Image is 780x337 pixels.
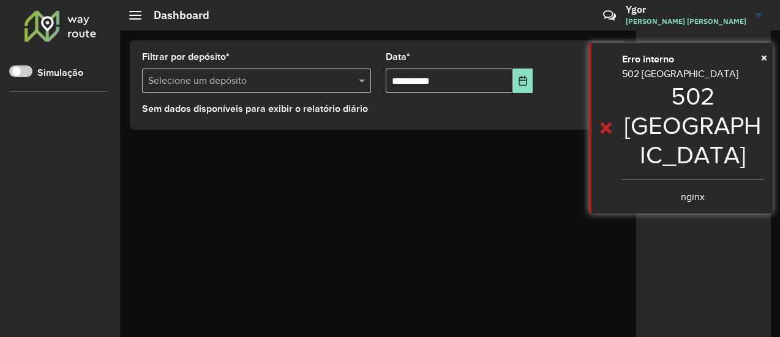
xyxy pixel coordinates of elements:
[37,65,83,80] label: Simulação
[622,190,763,204] center: nginx
[626,4,746,15] h3: Ygor
[513,69,533,93] button: Choose Date
[596,2,623,29] a: Contato Rápido
[626,16,746,27] span: [PERSON_NAME] [PERSON_NAME]
[761,48,767,67] button: Close
[141,9,209,22] h2: Dashboard
[761,51,767,64] span: ×
[142,50,230,64] label: Filtrar por depósito
[622,81,763,169] h1: 502 [GEOGRAPHIC_DATA]
[622,67,763,204] div: 502 [GEOGRAPHIC_DATA]
[386,50,410,64] label: Data
[142,102,368,116] label: Sem dados disponíveis para exibir o relatório diário
[622,52,763,67] div: Erro interno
